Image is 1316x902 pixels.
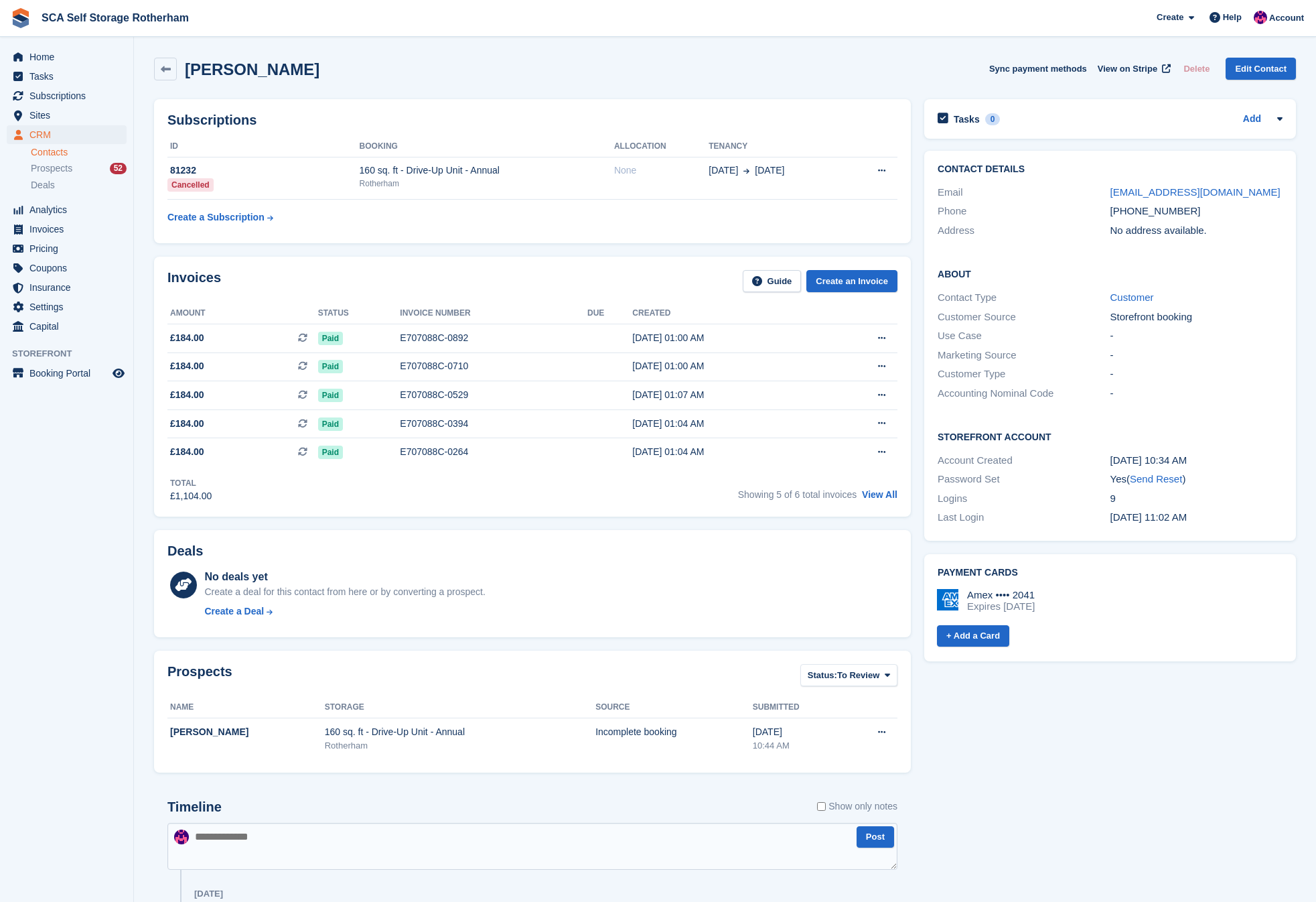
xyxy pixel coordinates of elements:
[400,417,587,431] div: E707088C-0394
[817,799,897,814] label: Show only notes
[632,388,822,402] div: [DATE] 01:07 AM
[1110,204,1283,219] div: [PHONE_NUMBER]
[7,278,127,297] a: menu
[967,589,1035,601] div: Amex •••• 2041
[614,164,709,178] div: None
[967,600,1035,613] div: Expires [DATE]
[989,58,1087,80] button: Sync payment methods
[938,164,1283,175] h2: Contact Details
[595,697,753,718] th: Source
[400,303,587,324] th: Invoice number
[29,317,110,336] span: Capital
[194,889,223,899] div: [DATE]
[938,267,1283,280] h2: About
[1110,292,1154,303] a: Customer
[170,331,204,345] span: £184.00
[170,445,204,459] span: £184.00
[170,359,204,373] span: £184.00
[318,417,343,431] span: Paid
[167,303,318,324] th: Amount
[204,585,485,599] div: Create a deal for this contact from here or by converting a prospect.
[29,364,110,383] span: Booking Portal
[743,270,802,292] a: Guide
[1110,511,1187,523] time: 2025-09-02 10:02:28 UTC
[587,303,632,324] th: Due
[938,328,1110,344] div: Use Case
[29,48,110,66] span: Home
[938,453,1110,468] div: Account Created
[632,303,822,324] th: Created
[595,725,753,739] div: Incomplete booking
[360,164,614,178] div: 160 sq. ft - Drive-Up Unit - Annual
[937,625,1009,647] a: + Add a Card
[800,664,897,686] button: Status: To Review
[938,310,1110,325] div: Customer Source
[985,113,1001,125] div: 0
[400,359,587,373] div: E707088C-0710
[938,185,1110,200] div: Email
[614,136,709,157] th: Allocation
[938,204,1110,219] div: Phone
[167,210,265,224] div: Create a Subscription
[632,359,822,373] div: [DATE] 01:00 AM
[31,179,55,192] span: Deals
[1110,453,1283,468] div: [DATE] 10:34 AM
[1110,491,1283,507] div: 9
[325,697,595,718] th: Storage
[170,417,204,431] span: £184.00
[167,270,221,292] h2: Invoices
[29,106,110,125] span: Sites
[31,162,127,176] a: Prospects 52
[837,669,879,682] span: To Review
[1110,186,1281,198] a: [EMAIL_ADDRESS][DOMAIN_NAME]
[709,136,847,157] th: Tenancy
[167,136,360,157] th: ID
[174,830,189,844] img: Sam Chapman
[937,589,958,610] img: Amex Logo
[318,332,343,345] span: Paid
[325,739,595,753] div: Rotherham
[632,331,822,345] div: [DATE] 01:00 AM
[1178,58,1215,80] button: Delete
[1110,367,1283,382] div: -
[938,491,1110,507] div: Logins
[632,417,822,431] div: [DATE] 01:04 AM
[938,348,1110,363] div: Marketing Source
[167,697,325,718] th: Name
[862,489,897,500] a: View All
[938,472,1110,487] div: Password Set
[29,239,110,258] span: Pricing
[7,364,127,383] a: menu
[204,604,485,619] a: Create a Deal
[325,725,595,739] div: 160 sq. ft - Drive-Up Unit - Annual
[1110,310,1283,325] div: Storefront booking
[7,298,127,316] a: menu
[1092,58,1173,80] a: View on Stripe
[318,360,343,373] span: Paid
[1110,348,1283,363] div: -
[709,164,738,178] span: [DATE]
[7,48,127,66] a: menu
[1269,11,1304,25] span: Account
[11,8,31,28] img: stora-icon-8386f47178a22dfd0bd8f6a31ec36ba5ce8667c1dd55bd0f319d3a0aa187defe.svg
[318,389,343,402] span: Paid
[1110,472,1283,487] div: Yes
[1130,473,1182,485] a: Send Reset
[7,67,127,86] a: menu
[7,259,127,277] a: menu
[29,278,110,297] span: Insurance
[1157,11,1183,24] span: Create
[954,113,980,125] h2: Tasks
[29,259,110,277] span: Coupons
[111,365,127,381] a: Preview store
[7,86,127,105] a: menu
[360,136,614,157] th: Booking
[31,146,127,159] a: Contacts
[755,164,784,178] span: [DATE]
[753,697,843,718] th: Submitted
[204,604,264,619] div: Create a Deal
[938,290,1110,306] div: Contact Type
[808,669,837,682] span: Status:
[1126,473,1185,485] span: ( )
[1226,58,1296,80] a: Edit Contact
